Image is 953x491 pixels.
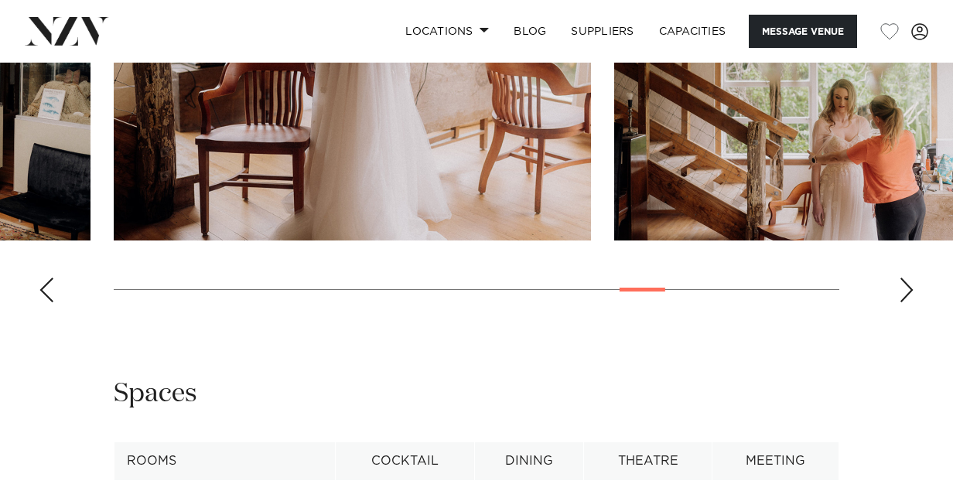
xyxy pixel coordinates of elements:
[749,15,857,48] button: Message Venue
[558,15,646,48] a: SUPPLIERS
[584,442,712,480] th: Theatre
[501,15,558,48] a: BLOG
[647,15,739,48] a: Capacities
[114,377,197,411] h2: Spaces
[336,442,474,480] th: Cocktail
[474,442,584,480] th: Dining
[114,442,336,480] th: Rooms
[25,17,109,45] img: nzv-logo.png
[712,442,839,480] th: Meeting
[393,15,501,48] a: Locations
